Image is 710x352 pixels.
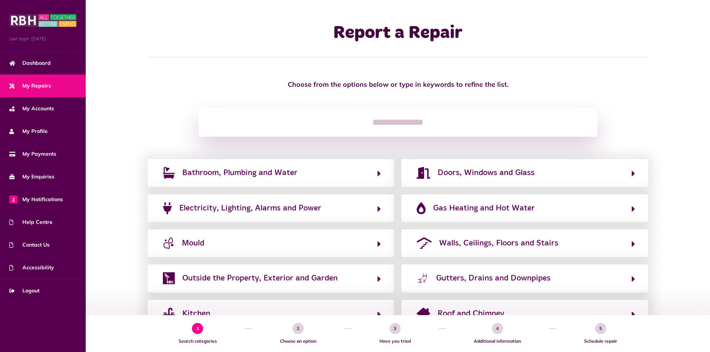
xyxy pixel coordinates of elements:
span: Doors, Windows and Glass [438,167,534,179]
button: Gutters, Drains and Downpipes [414,272,635,285]
span: 3 [389,323,401,334]
button: Kitchen [161,307,381,320]
span: Schedule repair [560,338,641,345]
img: external.png [163,272,175,284]
span: Choose an option [256,338,340,345]
span: My Payments [9,150,56,158]
h1: Report a Repair [249,22,547,44]
span: Additional information [450,338,545,345]
span: Dashboard [9,59,51,67]
button: Bathroom, Plumbing and Water [161,167,381,179]
span: Have you tried [355,338,435,345]
img: roof-stairs-purple.png [417,237,432,249]
img: house-chimney-solid-purple.png [417,308,430,320]
span: 2 [293,323,304,334]
span: Last login: [DATE] [9,35,76,42]
img: sink.png [163,308,175,320]
span: Search categories [154,338,241,345]
span: 4 [492,323,503,334]
img: leaking-pipe.png [417,272,429,284]
span: 5 [595,323,606,334]
span: Mould [182,237,204,249]
span: Outside the Property, Exterior and Garden [182,272,338,284]
span: Logout [9,287,40,295]
span: Gutters, Drains and Downpipes [436,272,550,284]
span: Bathroom, Plumbing and Water [182,167,297,179]
button: Electricity, Lighting, Alarms and Power [161,202,381,215]
button: Mould [161,237,381,250]
span: Help Centre [9,218,53,226]
img: bath.png [163,167,175,179]
button: Gas Heating and Hot Water [414,202,635,215]
span: 1 [192,323,203,334]
span: Electricity, Lighting, Alarms and Power [179,202,321,214]
span: My Accounts [9,105,54,112]
span: 1 [9,195,18,203]
img: MyRBH [9,13,76,28]
span: My Repairs [9,82,51,90]
span: Kitchen [182,308,210,320]
span: My Enquiries [9,173,54,181]
button: Walls, Ceilings, Floors and Stairs [414,237,635,250]
span: Gas Heating and Hot Water [433,202,535,214]
span: Roof and Chimney [438,308,504,320]
span: Walls, Ceilings, Floors and Stairs [439,237,558,249]
span: My Notifications [9,196,63,203]
strong: Choose from the options below or type in keywords to refine the list. [288,80,508,89]
button: Outside the Property, Exterior and Garden [161,272,381,285]
span: My Profile [9,127,48,135]
button: Doors, Windows and Glass [414,167,635,179]
img: fire-flame-simple-solid-purple.png [417,202,426,214]
img: mould-icon.jpg [163,237,174,249]
img: plug-solid-purple.png [163,202,172,214]
img: door-open-solid-purple.png [417,167,430,179]
button: Roof and Chimney [414,307,635,320]
span: Contact Us [9,241,50,249]
span: Accessibility [9,264,54,272]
